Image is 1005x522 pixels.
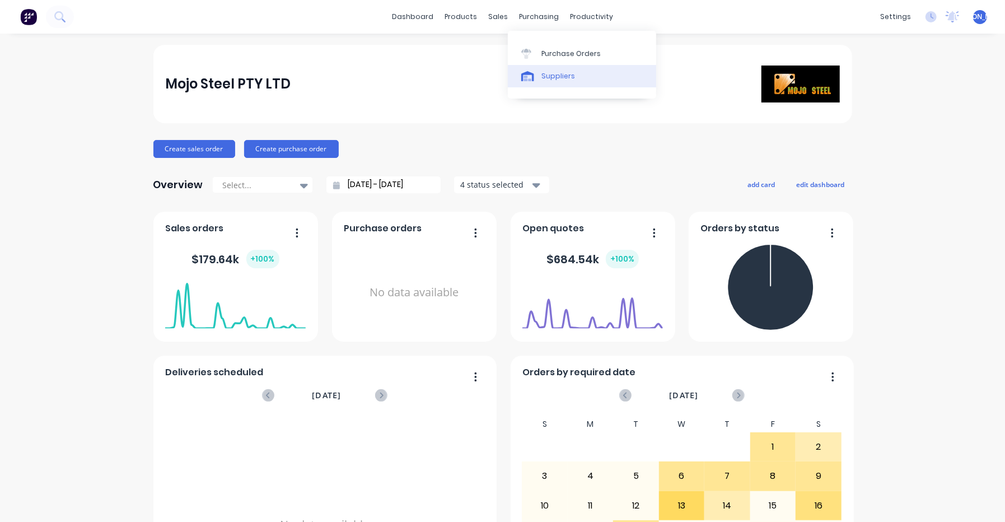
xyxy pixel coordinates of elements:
[741,177,783,192] button: add card
[153,174,203,196] div: Overview
[700,222,779,235] span: Orders by status
[541,49,601,59] div: Purchase Orders
[522,222,584,235] span: Open quotes
[660,492,704,520] div: 13
[660,462,704,490] div: 6
[568,462,613,490] div: 4
[508,42,656,64] a: Purchase Orders
[546,250,639,268] div: $ 684.54k
[513,8,564,25] div: purchasing
[386,8,439,25] a: dashboard
[153,140,235,158] button: Create sales order
[454,176,549,193] button: 4 status selected
[796,416,842,432] div: S
[522,462,567,490] div: 3
[705,492,750,520] div: 14
[344,222,422,235] span: Purchase orders
[796,462,841,490] div: 9
[614,492,658,520] div: 12
[613,416,659,432] div: T
[751,433,796,461] div: 1
[246,250,279,268] div: + 100 %
[508,65,656,87] a: Suppliers
[20,8,37,25] img: Factory
[165,73,291,95] div: Mojo Steel PTY LTD
[705,462,750,490] div: 7
[568,416,614,432] div: M
[796,492,841,520] div: 16
[669,389,698,402] span: [DATE]
[750,416,796,432] div: F
[761,66,840,102] img: Mojo Steel PTY LTD
[439,8,483,25] div: products
[312,389,341,402] span: [DATE]
[460,179,531,190] div: 4 status selected
[483,8,513,25] div: sales
[875,8,917,25] div: settings
[564,8,619,25] div: productivity
[244,140,339,158] button: Create purchase order
[522,492,567,520] div: 10
[751,492,796,520] div: 15
[751,462,796,490] div: 8
[659,416,705,432] div: W
[344,240,484,346] div: No data available
[522,416,568,432] div: S
[568,492,613,520] div: 11
[614,462,658,490] div: 5
[704,416,750,432] div: T
[606,250,639,268] div: + 100 %
[541,71,575,81] div: Suppliers
[165,222,223,235] span: Sales orders
[796,433,841,461] div: 2
[192,250,279,268] div: $ 179.64k
[789,177,852,192] button: edit dashboard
